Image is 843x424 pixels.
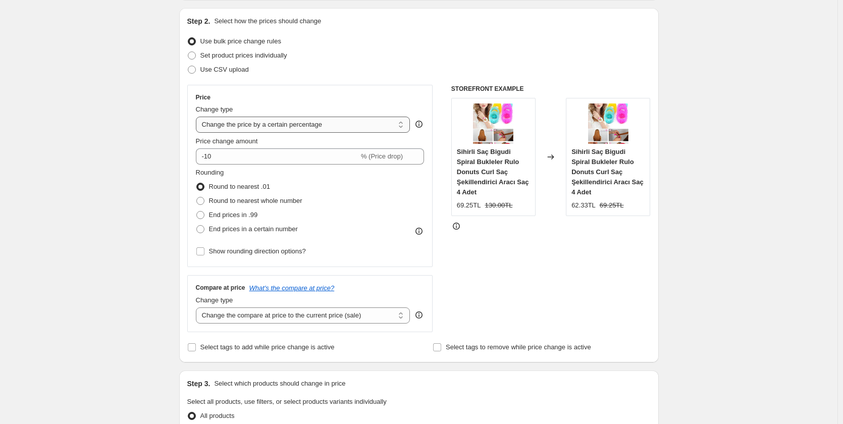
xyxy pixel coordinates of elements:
[588,103,628,144] img: 103_211a94f0-d805-4ffa-bebc-b2fe17eae9a7_80x.jpg
[187,398,387,405] span: Select all products, use filters, or select products variants individually
[200,412,235,419] span: All products
[414,310,424,320] div: help
[457,200,481,210] div: 69.25TL
[196,296,233,304] span: Change type
[209,211,258,219] span: End prices in .99
[187,379,210,389] h2: Step 3.
[446,343,591,351] span: Select tags to remove while price change is active
[200,51,287,59] span: Set product prices individually
[485,200,512,210] strike: 130.00TL
[457,148,529,196] span: Sihirli Saç Bigudi Spiral Bukleler Rulo Donuts Curl Saç Şekillendirici Aracı Saç 4 Adet
[214,379,345,389] p: Select which products should change in price
[571,200,596,210] div: 62.33TL
[473,103,513,144] img: 103_211a94f0-d805-4ffa-bebc-b2fe17eae9a7_80x.jpg
[209,183,270,190] span: Round to nearest .01
[187,16,210,26] h2: Step 2.
[196,148,359,165] input: -15
[214,16,321,26] p: Select how the prices should change
[571,148,644,196] span: Sihirli Saç Bigudi Spiral Bukleler Rulo Donuts Curl Saç Şekillendirici Aracı Saç 4 Adet
[451,85,651,93] h6: STOREFRONT EXAMPLE
[200,66,249,73] span: Use CSV upload
[200,37,281,45] span: Use bulk price change rules
[196,137,258,145] span: Price change amount
[196,105,233,113] span: Change type
[209,197,302,204] span: Round to nearest whole number
[361,152,403,160] span: % (Price drop)
[414,119,424,129] div: help
[249,284,335,292] button: What's the compare at price?
[209,225,298,233] span: End prices in a certain number
[196,169,224,176] span: Rounding
[196,284,245,292] h3: Compare at price
[200,343,335,351] span: Select tags to add while price change is active
[209,247,306,255] span: Show rounding direction options?
[196,93,210,101] h3: Price
[600,200,624,210] strike: 69.25TL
